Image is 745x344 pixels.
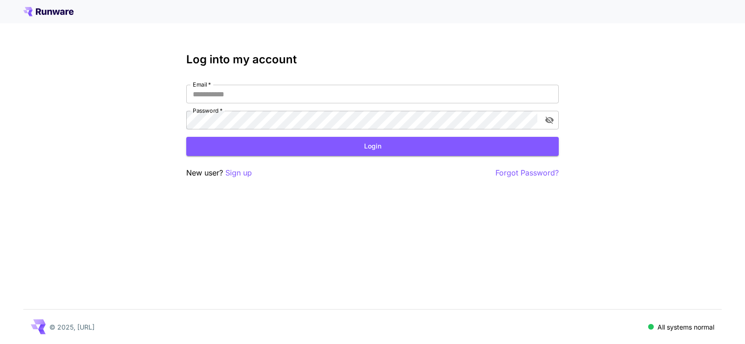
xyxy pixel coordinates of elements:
p: All systems normal [657,322,714,332]
button: Login [186,137,559,156]
label: Email [193,81,211,88]
button: Sign up [225,167,252,179]
p: © 2025, [URL] [49,322,95,332]
h3: Log into my account [186,53,559,66]
p: New user? [186,167,252,179]
button: Forgot Password? [495,167,559,179]
label: Password [193,107,223,115]
button: toggle password visibility [541,112,558,128]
